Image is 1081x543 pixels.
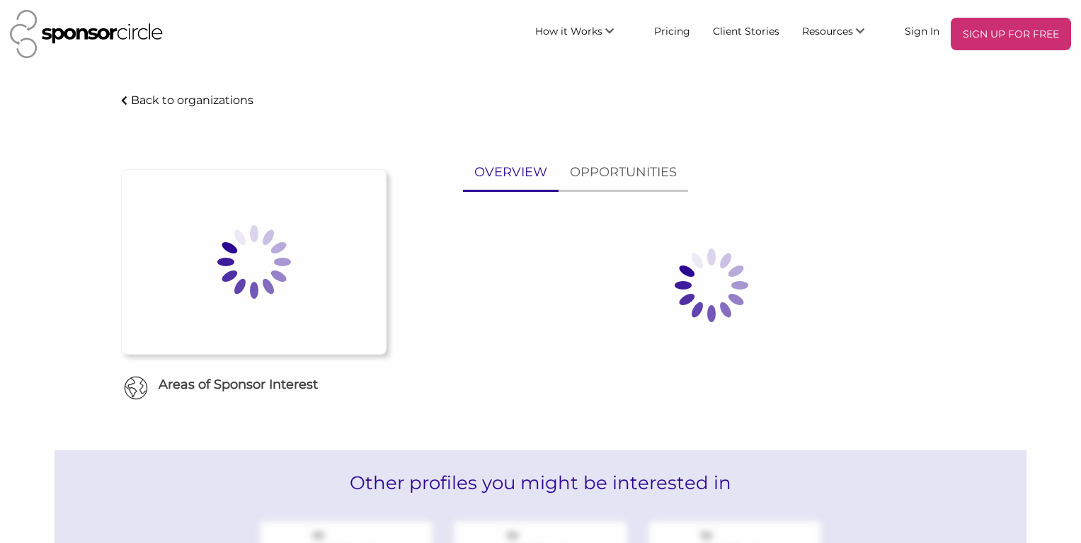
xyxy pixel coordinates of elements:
a: Sign In [893,18,951,43]
h2: Other profiles you might be interested in [55,450,1026,515]
img: Sponsor Circle Logo [10,10,163,58]
p: OVERVIEW [474,162,547,183]
p: Back to organizations [131,93,253,107]
a: Pricing [643,18,702,43]
li: Resources [791,18,893,50]
a: Client Stories [702,18,791,43]
p: SIGN UP FOR FREE [956,23,1065,45]
span: How it Works [535,25,602,38]
h6: Areas of Sponsor Interest [110,376,397,394]
li: How it Works [524,18,643,50]
img: Loading spinner [641,215,782,356]
span: Resources [802,25,853,38]
p: OPPORTUNITIES [570,162,677,183]
img: Globe Icon [124,376,148,400]
img: Loading spinner [183,191,325,333]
